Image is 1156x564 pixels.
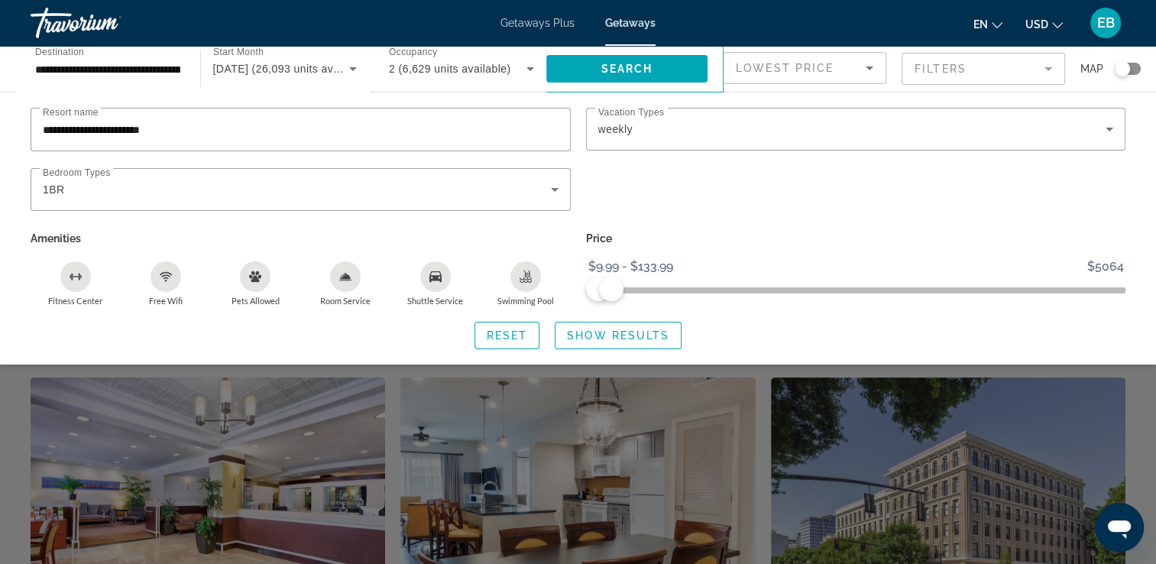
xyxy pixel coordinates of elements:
[586,277,610,301] span: ngx-slider
[973,13,1002,35] button: Change language
[1025,13,1063,35] button: Change currency
[31,228,571,249] p: Amenities
[586,255,675,278] span: $9.99 - $133.99
[598,123,633,135] span: weekly
[211,261,301,306] button: Pets Allowed
[320,296,371,306] span: Room Service
[487,329,528,342] span: Reset
[48,296,102,306] span: Fitness Center
[497,296,554,306] span: Swimming Pool
[586,228,1126,249] p: Price
[389,47,437,57] span: Occupancy
[407,296,463,306] span: Shuttle Service
[474,322,540,349] button: Reset
[973,18,988,31] span: en
[31,261,121,306] button: Fitness Center
[736,62,834,74] span: Lowest Price
[213,63,371,75] span: [DATE] (26,093 units available)
[1095,503,1144,552] iframe: Button to launch messaging window
[1080,58,1103,79] span: Map
[598,108,664,118] span: Vacation Types
[232,296,280,306] span: Pets Allowed
[1085,255,1126,278] span: $5064
[149,296,183,306] span: Free Wifi
[300,261,390,306] button: Room Service
[43,183,65,196] span: 1BR
[736,59,873,77] mat-select: Sort by
[601,63,652,75] span: Search
[31,3,183,43] a: Travorium
[35,47,84,57] span: Destination
[555,322,682,349] button: Show Results
[43,108,99,118] span: Resort name
[605,17,656,29] a: Getaways
[902,52,1065,86] button: Filter
[567,329,669,342] span: Show Results
[1025,18,1048,31] span: USD
[586,287,1126,290] ngx-slider: ngx-slider
[546,55,708,83] button: Search
[121,261,211,306] button: Free Wifi
[213,47,264,57] span: Start Month
[1086,7,1125,39] button: User Menu
[43,168,111,178] span: Bedroom Types
[389,63,511,75] span: 2 (6,629 units available)
[390,261,481,306] button: Shuttle Service
[481,261,571,306] button: Swimming Pool
[1097,15,1115,31] span: EB
[599,277,623,301] span: ngx-slider-max
[500,17,575,29] a: Getaways Plus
